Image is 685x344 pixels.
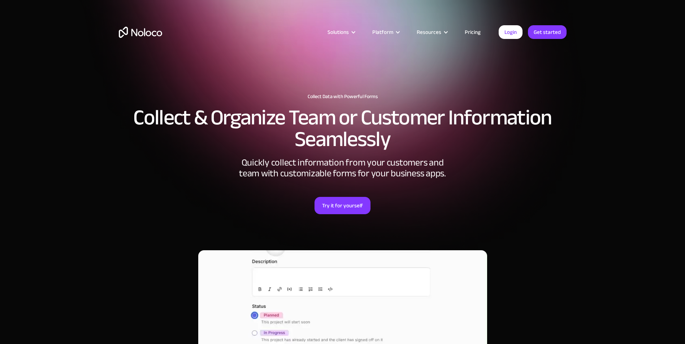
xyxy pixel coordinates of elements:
[119,94,567,100] h1: Collect Data with Powerful Forms
[119,107,567,150] h2: Collect & Organize Team or Customer Information Seamlessly
[328,27,349,37] div: Solutions
[417,27,441,37] div: Resources
[315,197,370,214] a: Try it for yourself
[119,27,162,38] a: home
[499,25,523,39] a: Login
[363,27,408,37] div: Platform
[372,27,393,37] div: Platform
[318,27,363,37] div: Solutions
[408,27,456,37] div: Resources
[528,25,567,39] a: Get started
[234,157,451,179] div: Quickly collect information from your customers and team with customizable forms for your busines...
[456,27,490,37] a: Pricing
